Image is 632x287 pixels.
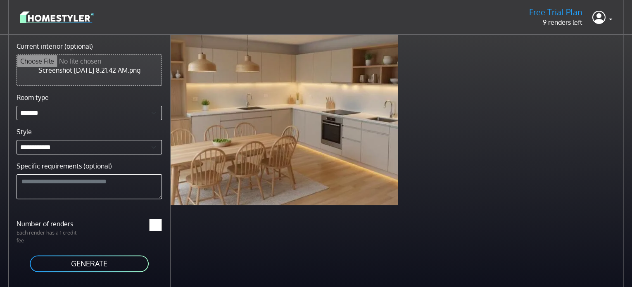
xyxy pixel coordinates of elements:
[252,41,316,51] p: Scandinavian kitchen
[17,161,112,171] label: Specific requirements (optional)
[17,41,93,51] label: Current interior (optional)
[12,229,89,244] p: Each render has a 1 credit fee
[17,93,49,102] label: Room type
[252,53,316,61] p: less than a minute ago
[20,10,94,24] img: logo-3de290ba35641baa71223ecac5eacb59cb85b4c7fdf211dc9aaecaaee71ea2f8.svg
[17,127,32,137] label: Style
[529,17,582,27] p: 9 renders left
[529,7,582,17] h5: Free Trial Plan
[12,219,89,229] label: Number of renders
[29,254,150,273] button: GENERATE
